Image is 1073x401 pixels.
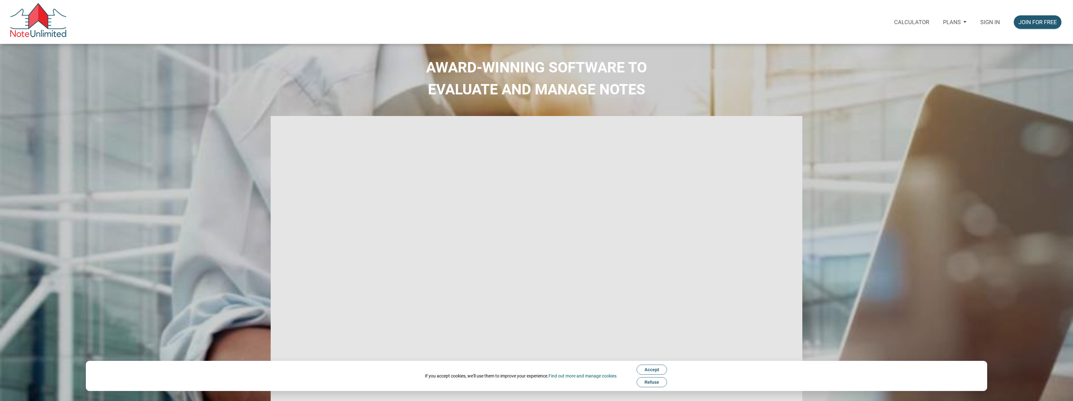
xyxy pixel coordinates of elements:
p: Plans [943,19,961,25]
a: Join for free [1007,11,1068,34]
p: Calculator [894,19,929,25]
span: Refuse [644,380,659,385]
span: Accept [644,367,659,372]
a: Plans [936,11,973,34]
button: Accept [637,365,667,375]
h2: AWARD-WINNING SOFTWARE TO EVALUATE AND MANAGE NOTES [5,56,1068,100]
a: Sign in [973,11,1007,34]
p: Sign in [980,19,1000,25]
button: Refuse [637,377,667,387]
div: Join for free [1018,18,1057,26]
button: Join for free [1014,15,1061,29]
div: If you accept cookies, we'll use them to improve your experience. [425,373,617,379]
a: Calculator [887,11,936,34]
button: Plans [936,11,973,33]
a: Find out more and manage cookies [549,373,617,378]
